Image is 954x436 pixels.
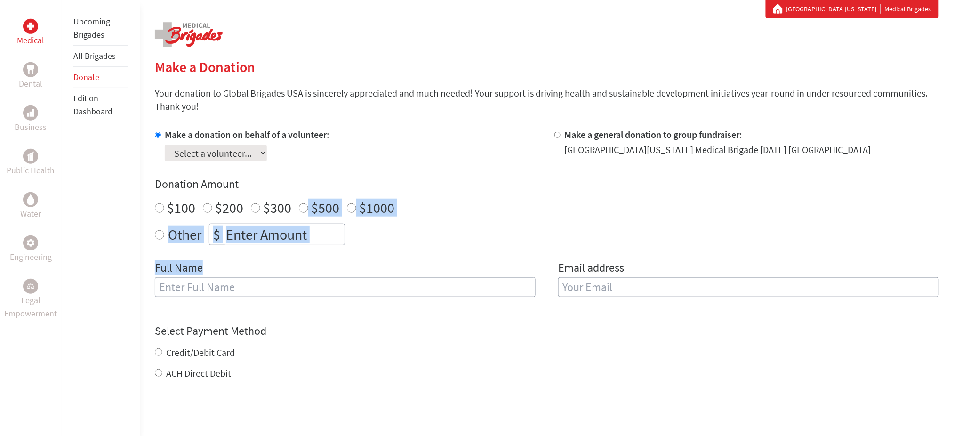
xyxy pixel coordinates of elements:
p: Dental [19,77,42,90]
div: Dental [23,62,38,77]
label: Other [168,224,201,245]
p: Public Health [7,164,55,177]
p: Business [15,121,47,134]
div: Medical Brigades [773,4,931,14]
img: Dental [27,65,34,74]
img: Public Health [27,152,34,161]
p: Your donation to Global Brigades USA is sincerely appreciated and much needed! Your support is dr... [155,87,939,113]
a: BusinessBusiness [15,105,47,134]
iframe: reCAPTCHA [155,399,298,436]
div: Engineering [23,235,38,250]
div: Medical [23,19,38,34]
label: Make a general donation to group fundraiser: [564,129,742,140]
p: Medical [17,34,44,47]
label: $100 [167,199,195,217]
li: All Brigades [73,46,128,67]
img: Engineering [27,239,34,247]
a: Legal EmpowermentLegal Empowerment [2,279,60,320]
div: Water [23,192,38,207]
a: Public HealthPublic Health [7,149,55,177]
img: Water [27,194,34,205]
h4: Select Payment Method [155,323,939,339]
a: EngineeringEngineering [10,235,52,264]
h2: Make a Donation [155,58,939,75]
li: Donate [73,67,128,88]
img: Legal Empowerment [27,283,34,289]
a: Upcoming Brigades [73,16,110,40]
h4: Donation Amount [155,177,939,192]
a: DentalDental [19,62,42,90]
label: Credit/Debit Card [166,347,235,358]
a: [GEOGRAPHIC_DATA][US_STATE] [786,4,881,14]
div: Public Health [23,149,38,164]
label: $1000 [359,199,394,217]
a: Edit on Dashboard [73,93,112,117]
label: $200 [215,199,243,217]
label: Full Name [155,260,203,277]
input: Your Email [558,277,939,297]
div: $ [209,224,224,245]
a: Donate [73,72,99,82]
a: WaterWater [20,192,41,220]
a: MedicalMedical [17,19,44,47]
label: Email address [558,260,624,277]
img: Medical [27,23,34,30]
p: Legal Empowerment [2,294,60,320]
li: Edit on Dashboard [73,88,128,122]
p: Engineering [10,250,52,264]
div: [GEOGRAPHIC_DATA][US_STATE] Medical Brigade [DATE] [GEOGRAPHIC_DATA] [564,143,871,156]
div: Legal Empowerment [23,279,38,294]
label: Make a donation on behalf of a volunteer: [165,129,329,140]
input: Enter Amount [224,224,345,245]
label: $300 [263,199,291,217]
input: Enter Full Name [155,277,536,297]
img: Business [27,109,34,117]
a: All Brigades [73,50,116,61]
img: logo-medical.png [155,22,223,47]
p: Water [20,207,41,220]
li: Upcoming Brigades [73,11,128,46]
label: ACH Direct Debit [166,367,231,379]
label: $500 [311,199,339,217]
div: Business [23,105,38,121]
